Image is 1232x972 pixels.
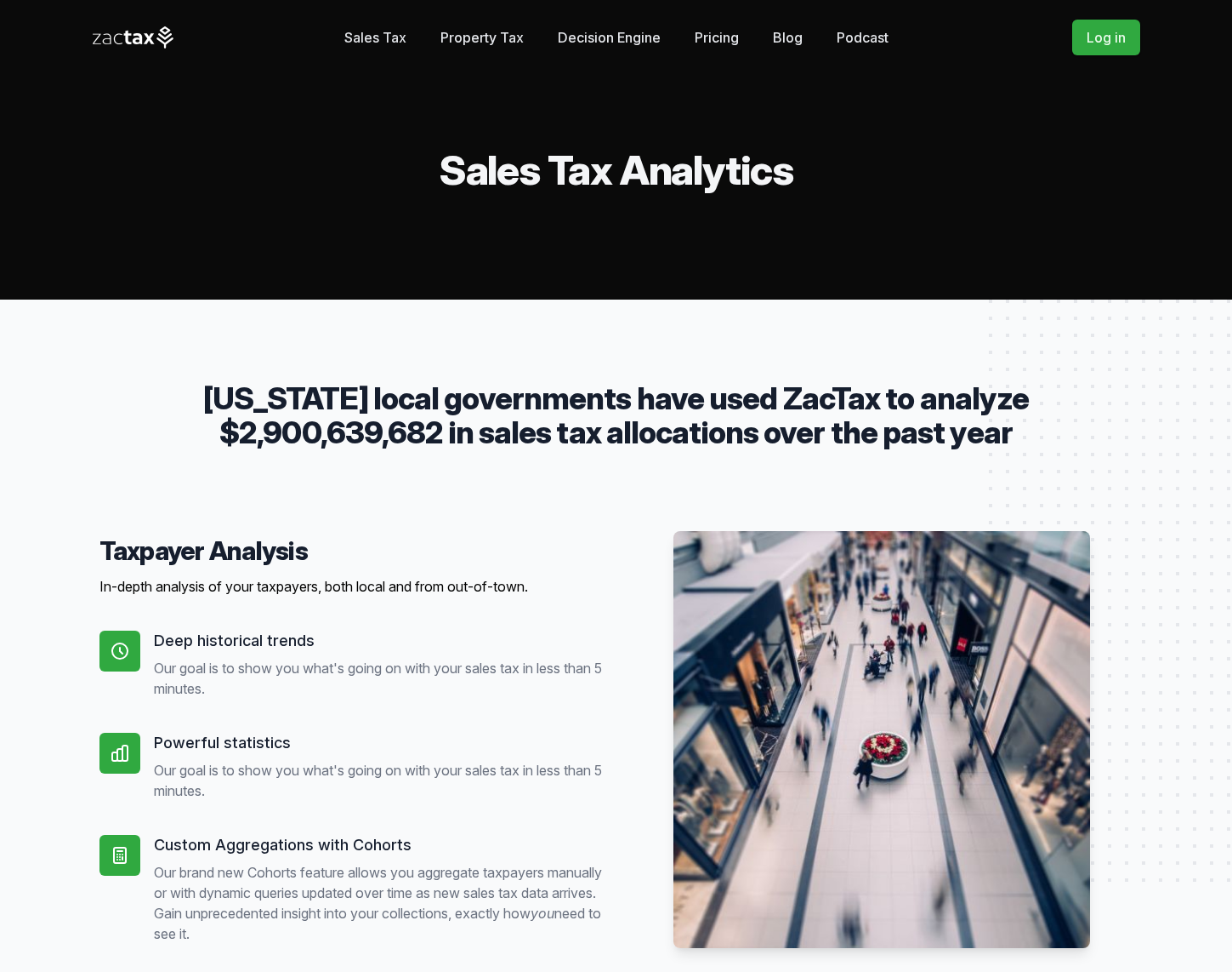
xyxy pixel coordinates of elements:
[558,20,661,54] a: Decision Engine
[93,150,1140,191] h2: Sales Tax Analytics
[154,862,603,944] p: Our brand new Cohorts feature allows you aggregate taxpayers manually or with dynamic queries upd...
[154,381,1079,449] p: [US_STATE] local governments have used ZacTax to analyze $2,900,639,682 in sales tax allocations ...
[695,20,739,54] a: Pricing
[154,631,603,651] h5: Deep historical trends
[154,835,603,855] h5: Custom Aggregations with Cohorts
[531,905,554,922] em: you
[154,658,603,699] p: Our goal is to show you what's going on with your sales tax in less than 5 minutes.
[154,733,603,753] h5: Powerful statistics
[99,576,603,597] p: In-depth analysis of your taxpayers, both local and from out-of-town.
[773,20,803,54] a: Blog
[344,20,406,54] a: Sales Tax
[440,20,524,54] a: Property Tax
[1072,20,1140,55] a: Log in
[154,760,603,801] p: Our goal is to show you what's going on with your sales tax in less than 5 minutes.
[837,20,889,54] a: Podcast
[99,535,603,566] h4: Taxpayer Analysis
